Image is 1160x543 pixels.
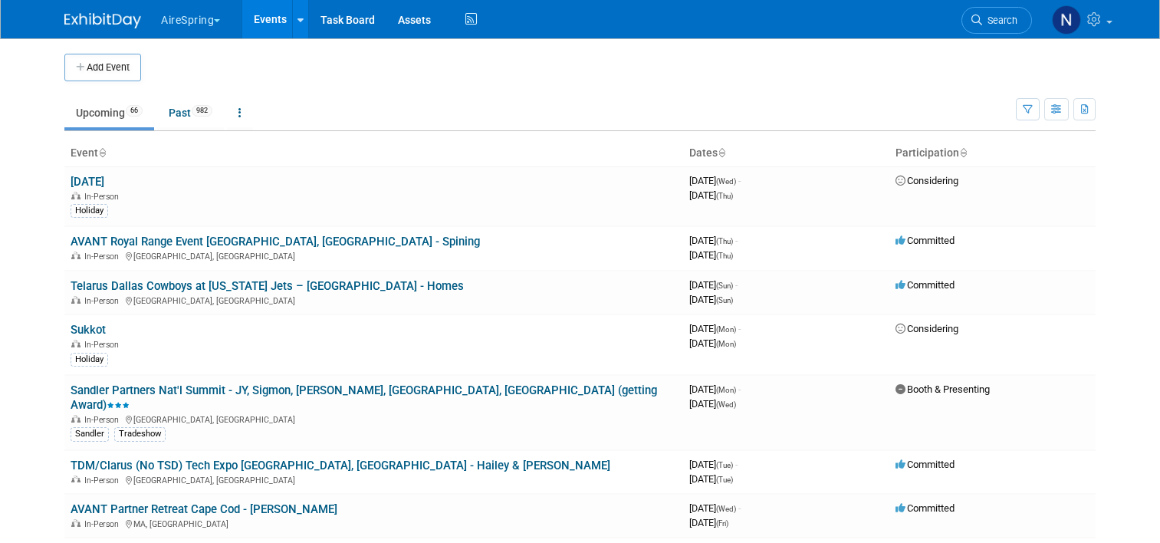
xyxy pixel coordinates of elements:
div: Holiday [71,353,108,367]
span: [DATE] [689,337,736,349]
span: [DATE] [689,235,738,246]
span: - [738,502,741,514]
span: (Wed) [716,177,736,186]
span: [DATE] [689,502,741,514]
a: Sort by Start Date [718,146,725,159]
a: AVANT Partner Retreat Cape Cod - [PERSON_NAME] [71,502,337,516]
div: [GEOGRAPHIC_DATA], [GEOGRAPHIC_DATA] [71,413,677,425]
span: (Tue) [716,461,733,469]
div: [GEOGRAPHIC_DATA], [GEOGRAPHIC_DATA] [71,473,677,485]
span: Search [982,15,1017,26]
span: (Thu) [716,237,733,245]
div: [GEOGRAPHIC_DATA], [GEOGRAPHIC_DATA] [71,249,677,262]
div: [GEOGRAPHIC_DATA], [GEOGRAPHIC_DATA] [71,294,677,306]
span: (Thu) [716,192,733,200]
span: In-Person [84,192,123,202]
span: (Thu) [716,252,733,260]
span: - [738,323,741,334]
a: Past982 [157,98,224,127]
div: MA, [GEOGRAPHIC_DATA] [71,517,677,529]
span: Booth & Presenting [895,383,990,395]
th: Event [64,140,683,166]
a: Search [961,7,1032,34]
div: Sandler [71,427,109,441]
span: (Fri) [716,519,728,528]
span: In-Person [84,252,123,262]
span: Considering [895,175,958,186]
span: [DATE] [689,294,733,305]
span: In-Person [84,340,123,350]
button: Add Event [64,54,141,81]
span: - [735,279,738,291]
span: [DATE] [689,459,738,470]
span: (Sun) [716,281,733,290]
span: - [738,175,741,186]
span: Committed [895,235,955,246]
img: In-Person Event [71,519,81,527]
span: (Sun) [716,296,733,304]
div: Holiday [71,204,108,218]
span: In-Person [84,415,123,425]
th: Participation [889,140,1096,166]
span: [DATE] [689,473,733,485]
a: Telarus Dallas Cowboys at [US_STATE] Jets – [GEOGRAPHIC_DATA] - Homes [71,279,464,293]
a: TDM/Clarus (No TSD) Tech Expo [GEOGRAPHIC_DATA], [GEOGRAPHIC_DATA] - Hailey & [PERSON_NAME] [71,459,610,472]
span: [DATE] [689,189,733,201]
span: (Mon) [716,340,736,348]
span: [DATE] [689,398,736,410]
span: In-Person [84,519,123,529]
span: Considering [895,323,958,334]
span: [DATE] [689,249,733,261]
a: Sort by Event Name [98,146,106,159]
img: ExhibitDay [64,13,141,28]
span: (Wed) [716,400,736,409]
img: In-Person Event [71,415,81,423]
span: 982 [192,105,212,117]
img: In-Person Event [71,340,81,347]
span: 66 [126,105,143,117]
span: Committed [895,279,955,291]
span: Committed [895,459,955,470]
img: In-Person Event [71,192,81,199]
a: [DATE] [71,175,104,189]
span: - [735,235,738,246]
span: - [735,459,738,470]
a: Sandler Partners Nat'l Summit - JY, Sigmon, [PERSON_NAME], [GEOGRAPHIC_DATA], [GEOGRAPHIC_DATA] (... [71,383,657,412]
a: Sort by Participation Type [959,146,967,159]
span: In-Person [84,476,123,485]
img: Natalie Pyron [1052,5,1081,35]
span: (Mon) [716,386,736,394]
span: [DATE] [689,383,741,395]
span: In-Person [84,296,123,306]
img: In-Person Event [71,476,81,483]
span: [DATE] [689,279,738,291]
a: AVANT Royal Range Event [GEOGRAPHIC_DATA], [GEOGRAPHIC_DATA] - Spining [71,235,480,248]
a: Sukkot [71,323,106,337]
span: - [738,383,741,395]
th: Dates [683,140,889,166]
a: Upcoming66 [64,98,154,127]
img: In-Person Event [71,296,81,304]
div: Tradeshow [114,427,166,441]
span: [DATE] [689,517,728,528]
span: [DATE] [689,175,741,186]
span: [DATE] [689,323,741,334]
span: (Mon) [716,325,736,334]
span: Committed [895,502,955,514]
span: (Wed) [716,505,736,513]
img: In-Person Event [71,252,81,259]
span: (Tue) [716,476,733,484]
